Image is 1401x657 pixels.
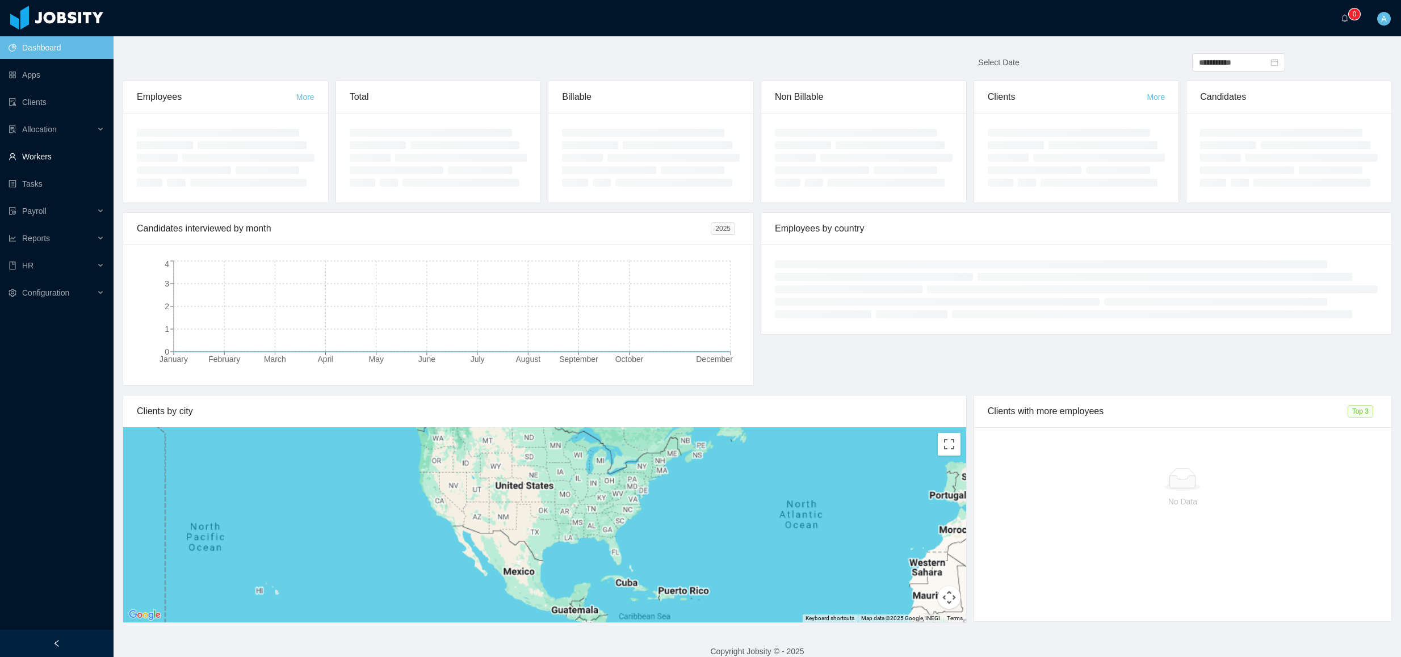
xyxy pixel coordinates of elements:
[296,92,314,102] a: More
[165,279,169,288] tspan: 3
[264,355,286,364] tspan: March
[696,355,733,364] tspan: December
[559,355,598,364] tspan: September
[9,36,104,59] a: icon: pie-chartDashboard
[22,288,69,297] span: Configuration
[418,355,436,364] tspan: June
[9,91,104,113] a: icon: auditClients
[1349,9,1360,20] sup: 0
[1200,81,1378,113] div: Candidates
[1381,12,1386,26] span: A
[318,355,334,364] tspan: April
[775,81,953,113] div: Non Billable
[9,234,16,242] i: icon: line-chart
[615,355,644,364] tspan: October
[165,302,169,311] tspan: 2
[938,433,960,456] button: Toggle fullscreen view
[22,261,33,270] span: HR
[160,355,188,364] tspan: January
[1147,92,1165,102] a: More
[861,615,940,621] span: Map data ©2025 Google, INEGI
[562,81,740,113] div: Billable
[9,172,104,195] a: icon: profileTasks
[515,355,540,364] tspan: August
[988,395,1348,427] div: Clients with more employees
[126,608,163,622] img: Google
[126,608,163,622] a: Open this area in Google Maps (opens a new window)
[9,289,16,297] i: icon: setting
[988,81,1147,113] div: Clients
[997,495,1369,508] p: No Data
[1270,58,1278,66] i: icon: calendar
[711,222,735,235] span: 2025
[775,213,1378,245] div: Employees by country
[137,213,711,245] div: Candidates interviewed by month
[947,615,963,621] a: Terms
[1341,14,1349,22] i: icon: bell
[9,64,104,86] a: icon: appstoreApps
[938,586,960,609] button: Map camera controls
[9,145,104,168] a: icon: userWorkers
[22,234,50,243] span: Reports
[9,262,16,269] i: icon: book
[22,207,47,216] span: Payroll
[22,125,57,134] span: Allocation
[208,355,240,364] tspan: February
[137,81,296,113] div: Employees
[137,395,953,427] div: Clients by city
[165,325,169,334] tspan: 1
[165,347,169,356] tspan: 0
[9,125,16,133] i: icon: solution
[165,259,169,268] tspan: 4
[369,355,384,364] tspan: May
[978,58,1019,67] span: Select Date
[9,207,16,215] i: icon: file-protect
[350,81,527,113] div: Total
[806,614,854,622] button: Keyboard shortcuts
[1348,405,1373,418] span: Top 3
[471,355,485,364] tspan: July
